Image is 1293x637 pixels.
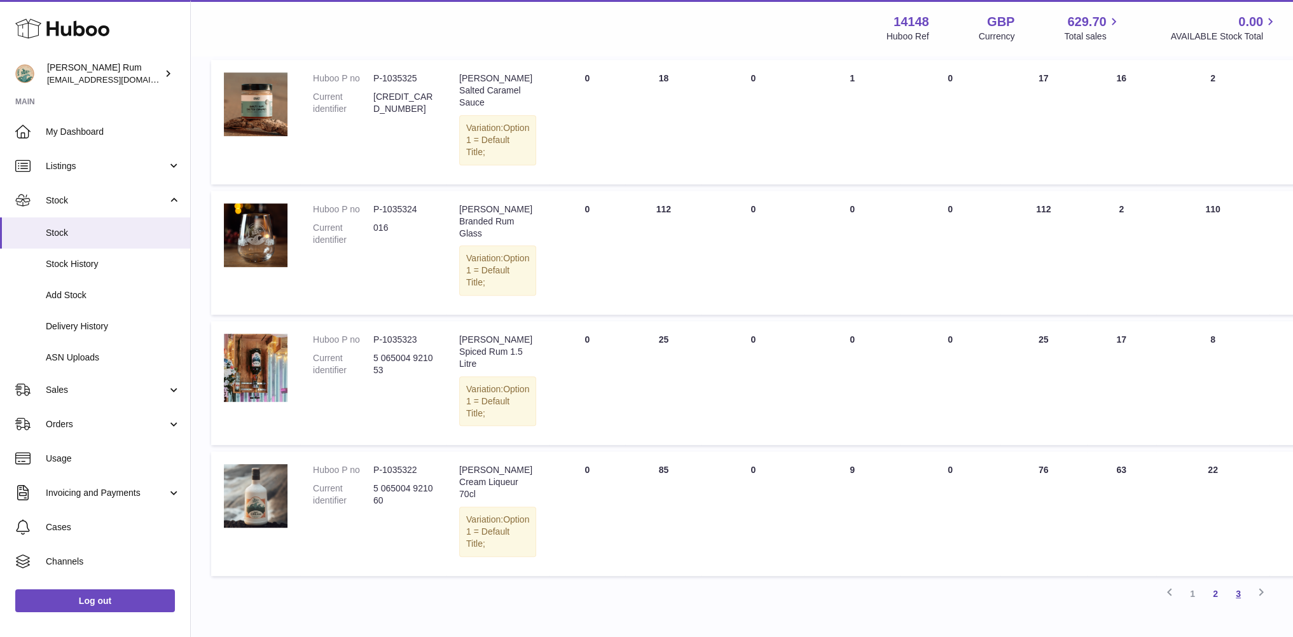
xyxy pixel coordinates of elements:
[1238,13,1263,31] span: 0.00
[373,352,434,376] dd: 5 065004 921053
[894,13,929,31] strong: 14148
[224,203,287,267] img: product image
[459,334,536,370] div: [PERSON_NAME] Spiced Rum 1.5 Litre
[549,451,625,575] td: 0
[1087,60,1156,184] td: 16
[46,556,181,568] span: Channels
[373,203,434,216] dd: P-1035324
[948,465,953,475] span: 0
[1087,191,1156,315] td: 2
[887,31,929,43] div: Huboo Ref
[1181,582,1204,605] a: 1
[46,320,181,332] span: Delivery History
[46,384,167,396] span: Sales
[702,60,805,184] td: 0
[948,204,953,214] span: 0
[1156,191,1270,315] td: 110
[313,464,373,476] dt: Huboo P no
[1087,451,1156,575] td: 63
[1000,321,1087,445] td: 25
[625,451,702,575] td: 85
[702,321,805,445] td: 0
[1000,191,1087,315] td: 112
[466,123,529,157] span: Option 1 = Default Title;
[46,258,181,270] span: Stock History
[466,514,529,549] span: Option 1 = Default Title;
[625,191,702,315] td: 112
[1227,582,1250,605] a: 3
[466,253,529,287] span: Option 1 = Default Title;
[466,384,529,418] span: Option 1 = Default Title;
[47,62,162,86] div: [PERSON_NAME] Rum
[373,72,434,85] dd: P-1035325
[313,72,373,85] dt: Huboo P no
[373,334,434,346] dd: P-1035323
[1156,60,1270,184] td: 2
[313,352,373,376] dt: Current identifier
[46,487,167,499] span: Invoicing and Payments
[549,191,625,315] td: 0
[1067,13,1106,31] span: 629.70
[805,191,900,315] td: 0
[46,521,181,533] span: Cases
[1170,31,1278,43] span: AVAILABLE Stock Total
[373,464,434,476] dd: P-1035322
[46,289,181,301] span: Add Stock
[625,321,702,445] td: 25
[702,451,805,575] td: 0
[805,321,900,445] td: 0
[224,334,287,402] img: product image
[459,115,536,165] div: Variation:
[459,376,536,427] div: Variation:
[459,72,536,109] div: [PERSON_NAME] Salted Caramel Sauce
[1064,13,1121,43] a: 629.70 Total sales
[459,464,536,500] div: [PERSON_NAME] Cream Liqueur 70cl
[1156,321,1270,445] td: 8
[47,74,187,85] span: [EMAIL_ADDRESS][DOMAIN_NAME]
[313,334,373,346] dt: Huboo P no
[15,589,175,612] a: Log out
[459,507,536,557] div: Variation:
[46,227,181,239] span: Stock
[313,91,373,115] dt: Current identifier
[625,60,702,184] td: 18
[702,191,805,315] td: 0
[459,245,536,296] div: Variation:
[1087,321,1156,445] td: 17
[948,334,953,345] span: 0
[1000,451,1087,575] td: 76
[313,203,373,216] dt: Huboo P no
[373,91,434,115] dd: [CREDIT_CARD_NUMBER]
[15,64,34,83] img: mail@bartirum.wales
[987,13,1014,31] strong: GBP
[549,321,625,445] td: 0
[549,60,625,184] td: 0
[46,418,167,430] span: Orders
[224,464,287,528] img: product image
[1170,13,1278,43] a: 0.00 AVAILABLE Stock Total
[1156,451,1270,575] td: 22
[46,352,181,364] span: ASN Uploads
[805,451,900,575] td: 9
[46,126,181,138] span: My Dashboard
[1204,582,1227,605] a: 2
[1000,60,1087,184] td: 17
[979,31,1015,43] div: Currency
[313,222,373,246] dt: Current identifier
[313,483,373,507] dt: Current identifier
[1064,31,1121,43] span: Total sales
[46,195,167,207] span: Stock
[373,483,434,507] dd: 5 065004 921060
[46,160,167,172] span: Listings
[948,73,953,83] span: 0
[46,453,181,465] span: Usage
[459,203,536,240] div: [PERSON_NAME] Branded Rum Glass
[224,72,287,136] img: product image
[373,222,434,246] dd: 016
[805,60,900,184] td: 1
